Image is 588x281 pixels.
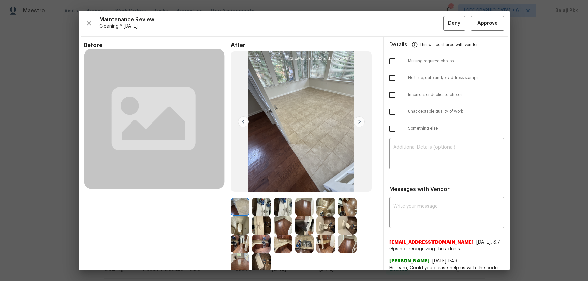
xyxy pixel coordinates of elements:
span: Unacceptable quality of work [408,109,504,114]
span: Details [389,37,407,53]
span: Approve [477,19,498,28]
span: [PERSON_NAME] [389,258,430,265]
button: Deny [443,16,465,31]
span: Something else [408,126,504,131]
span: [EMAIL_ADDRESS][DOMAIN_NAME] [389,239,474,246]
span: No time, date and/or address stamps [408,75,504,81]
span: Gps not recognizing the adress [389,246,504,252]
img: left-chevron-button-url [238,116,249,127]
div: Missing required photos [384,53,510,70]
span: Missing required photos [408,58,504,64]
div: Something else [384,120,510,137]
span: [DATE] 1:49 [432,259,457,264]
span: Messages with Vendor [389,187,450,192]
span: Deny [448,19,460,28]
button: Approve [471,16,504,31]
span: Before [84,42,231,49]
span: Cleaning * [DATE] [99,23,443,30]
img: right-chevron-button-url [354,116,365,127]
span: Hi Team, Could you please help us with the code you have entered? Thank You! [389,265,504,278]
span: Incorrect or duplicate photos [408,92,504,98]
span: After [231,42,378,49]
div: Incorrect or duplicate photos [384,86,510,103]
span: [DATE], 8:7 [476,240,500,245]
span: Maintenance Review [99,16,443,23]
span: This will be shared with vendor [420,37,478,53]
div: No time, date and/or address stamps [384,70,510,86]
div: Unacceptable quality of work [384,103,510,120]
